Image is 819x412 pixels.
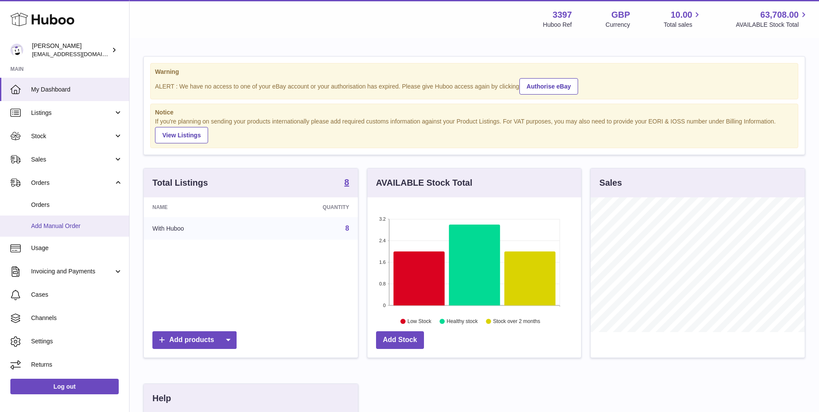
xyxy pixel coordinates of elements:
h3: Sales [599,177,622,189]
div: ALERT : We have no access to one of your eBay account or your authorisation has expired. Please g... [155,77,794,95]
div: [PERSON_NAME] [32,42,110,58]
span: My Dashboard [31,86,123,94]
text: 1.6 [379,260,386,265]
span: Invoicing and Payments [31,267,114,276]
text: 0 [383,303,386,308]
span: Usage [31,244,123,252]
span: Settings [31,337,123,345]
img: sales@canchema.com [10,44,23,57]
h3: Total Listings [152,177,208,189]
span: AVAILABLE Stock Total [736,21,809,29]
strong: 8 [345,178,349,187]
text: 0.8 [379,281,386,286]
text: 2.4 [379,238,386,243]
text: 3.2 [379,216,386,222]
span: Listings [31,109,114,117]
span: Total sales [664,21,702,29]
a: 8 [345,225,349,232]
strong: Warning [155,68,794,76]
a: View Listings [155,127,208,143]
span: [EMAIL_ADDRESS][DOMAIN_NAME] [32,51,127,57]
span: Cases [31,291,123,299]
span: 63,708.00 [760,9,799,21]
a: Add products [152,331,237,349]
a: Authorise eBay [519,78,579,95]
strong: GBP [611,9,630,21]
a: 10.00 Total sales [664,9,702,29]
span: Orders [31,179,114,187]
th: Name [144,197,256,217]
div: If you're planning on sending your products internationally please add required customs informati... [155,117,794,143]
text: Stock over 2 months [493,319,540,325]
span: Sales [31,155,114,164]
span: Orders [31,201,123,209]
div: Huboo Ref [543,21,572,29]
span: Returns [31,361,123,369]
a: Add Stock [376,331,424,349]
h3: AVAILABLE Stock Total [376,177,472,189]
span: Channels [31,314,123,322]
text: Healthy stock [446,319,478,325]
strong: 3397 [553,9,572,21]
th: Quantity [256,197,357,217]
td: With Huboo [144,217,256,240]
span: Add Manual Order [31,222,123,230]
text: Low Stock [408,319,432,325]
div: Currency [606,21,630,29]
span: Stock [31,132,114,140]
a: 63,708.00 AVAILABLE Stock Total [736,9,809,29]
h3: Help [152,393,171,404]
strong: Notice [155,108,794,117]
span: 10.00 [670,9,692,21]
a: 8 [345,178,349,188]
a: Log out [10,379,119,394]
